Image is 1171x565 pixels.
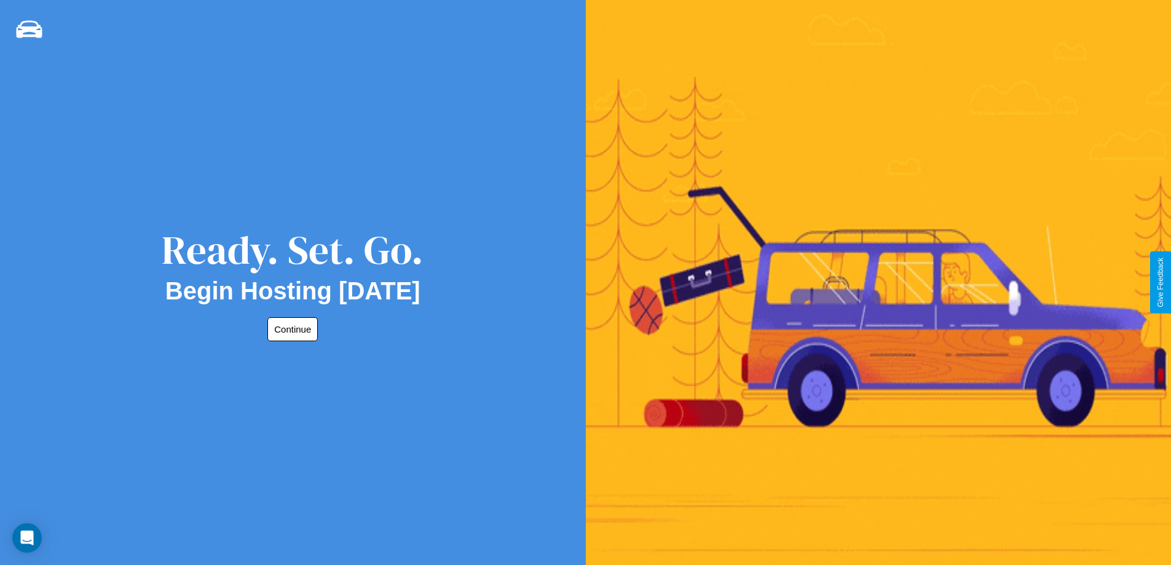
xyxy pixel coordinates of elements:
[165,277,420,305] h2: Begin Hosting [DATE]
[1156,258,1165,307] div: Give Feedback
[267,317,318,341] button: Continue
[12,523,42,553] div: Open Intercom Messenger
[162,223,424,277] div: Ready. Set. Go.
